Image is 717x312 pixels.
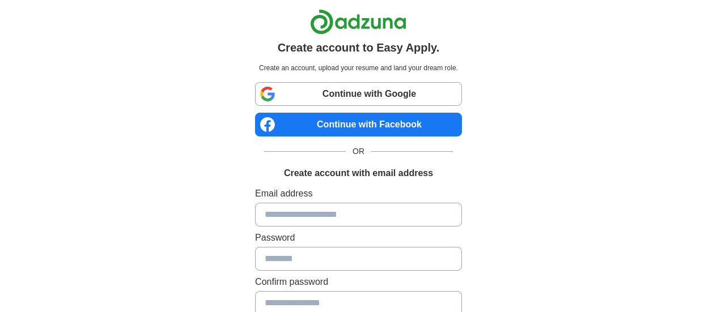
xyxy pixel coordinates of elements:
label: Confirm password [255,275,462,289]
h1: Create account with email address [284,166,433,180]
label: Email address [255,187,462,200]
p: Create an account, upload your resume and land your dream role. [257,63,460,73]
a: Continue with Google [255,82,462,106]
img: Adzuna logo [310,9,406,35]
a: Continue with Facebook [255,113,462,136]
span: OR [346,146,371,157]
h1: Create account to Easy Apply. [278,39,440,56]
label: Password [255,231,462,245]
